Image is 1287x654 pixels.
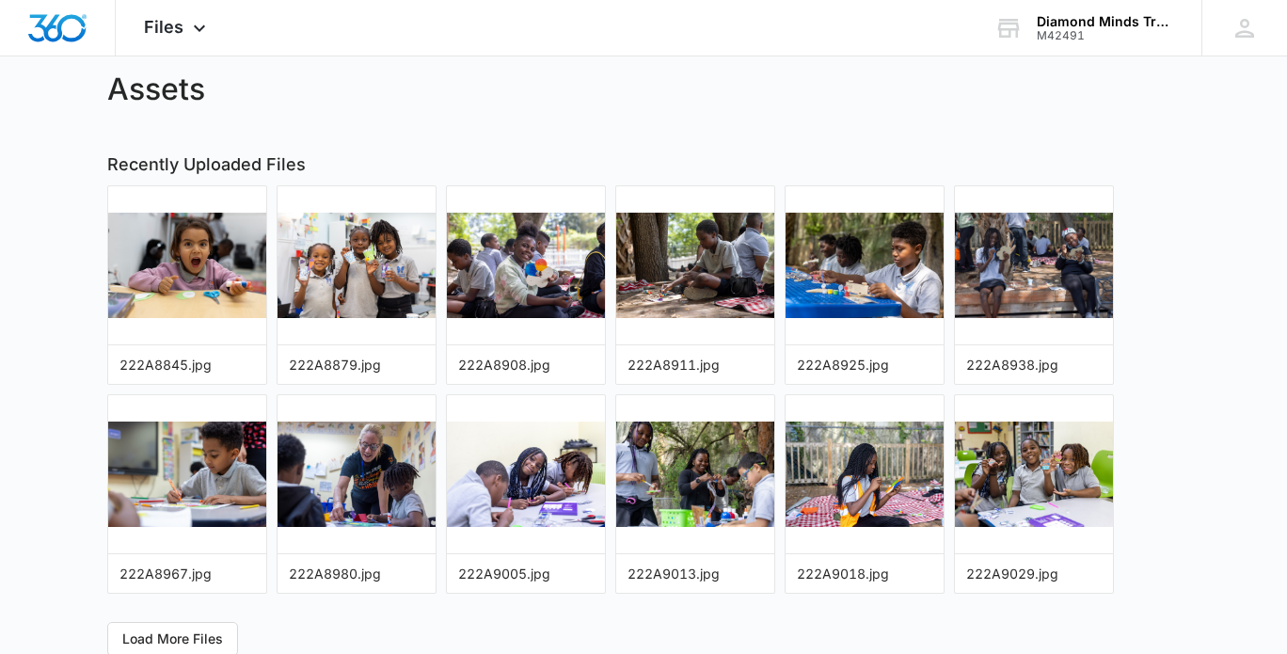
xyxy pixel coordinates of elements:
span: Files [144,17,183,37]
div: 222A9018.jpg [797,564,932,583]
img: 222A9018.jpg [786,422,944,527]
div: account name [1037,14,1174,29]
img: 222A8980.jpg [278,422,436,527]
div: 222A8925.jpg [797,355,932,375]
div: 222A9005.jpg [458,564,594,583]
div: 222A8845.jpg [119,355,255,375]
span: Load More Files [122,629,223,649]
img: 222A8879.jpg [278,213,436,318]
img: 222A8911.jpg [616,213,774,318]
img: 222A9029.jpg [955,422,1113,527]
h1: Assets [107,67,1180,112]
img: 222A8967.jpg [108,422,266,527]
div: account id [1037,29,1174,42]
div: 222A9029.jpg [966,564,1102,583]
div: 222A8911.jpg [628,355,763,375]
div: 222A8908.jpg [458,355,594,375]
h2: Recently Uploaded Files [107,152,1180,177]
img: 222A8845.jpg [108,213,266,318]
img: 222A8938.jpg [955,213,1113,318]
img: 222A8925.jpg [786,213,944,318]
img: 222A9013.jpg [616,422,774,527]
img: 222A8908.jpg [447,213,605,318]
div: 222A8980.jpg [289,564,424,583]
img: 222A9005.jpg [447,422,605,527]
div: 222A9013.jpg [628,564,763,583]
div: 222A8938.jpg [966,355,1102,375]
div: 222A8879.jpg [289,355,424,375]
div: 222A8967.jpg [119,564,255,583]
